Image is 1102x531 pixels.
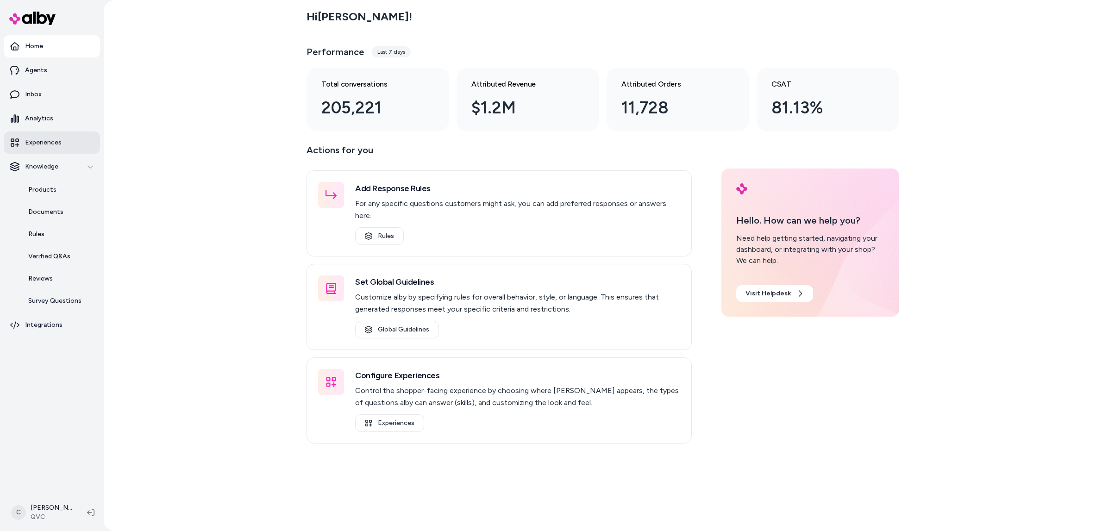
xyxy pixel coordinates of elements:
p: Control the shopper-facing experience by choosing where [PERSON_NAME] appears, the types of quest... [355,385,680,409]
a: Reviews [19,268,100,290]
a: Experiences [4,131,100,154]
div: $1.2M [471,95,570,120]
h2: Hi [PERSON_NAME] ! [307,10,412,24]
a: Products [19,179,100,201]
a: Global Guidelines [355,321,439,338]
h3: Attributed Orders [621,79,720,90]
h3: Set Global Guidelines [355,275,680,288]
a: Attributed Orders 11,728 [607,68,749,131]
div: Need help getting started, navigating your dashboard, or integrating with your shop? We can help. [736,233,884,266]
a: Total conversations 205,221 [307,68,449,131]
a: Inbox [4,83,100,106]
h3: Total conversations [321,79,420,90]
p: Agents [25,66,47,75]
a: CSAT 81.13% [757,68,899,131]
p: Knowledge [25,162,58,171]
p: Rules [28,230,44,239]
a: Agents [4,59,100,81]
h3: Performance [307,45,364,58]
div: 81.13% [771,95,870,120]
a: Home [4,35,100,57]
a: Survey Questions [19,290,100,312]
p: Analytics [25,114,53,123]
div: Last 7 days [372,46,411,57]
p: Customize alby by specifying rules for overall behavior, style, or language. This ensures that ge... [355,291,680,315]
h3: Add Response Rules [355,182,680,195]
p: [PERSON_NAME] [31,503,72,512]
img: alby Logo [9,12,56,25]
a: Rules [19,223,100,245]
h3: Configure Experiences [355,369,680,382]
h3: Attributed Revenue [471,79,570,90]
p: Integrations [25,320,63,330]
a: Integrations [4,314,100,336]
a: Visit Helpdesk [736,285,813,302]
p: Home [25,42,43,51]
p: Verified Q&As [28,252,70,261]
button: C[PERSON_NAME]QVC [6,498,80,527]
a: Rules [355,227,404,245]
span: C [11,505,26,520]
p: Inbox [25,90,42,99]
a: Attributed Revenue $1.2M [457,68,599,131]
div: 205,221 [321,95,420,120]
p: Experiences [25,138,62,147]
p: For any specific questions customers might ask, you can add preferred responses or answers here. [355,198,680,222]
p: Products [28,185,56,194]
a: Experiences [355,414,424,432]
img: alby Logo [736,183,747,194]
p: Documents [28,207,63,217]
p: Hello. How can we help you? [736,213,884,227]
a: Analytics [4,107,100,130]
button: Knowledge [4,156,100,178]
p: Reviews [28,274,53,283]
a: Documents [19,201,100,223]
p: Actions for you [307,143,692,165]
h3: CSAT [771,79,870,90]
div: 11,728 [621,95,720,120]
a: Verified Q&As [19,245,100,268]
p: Survey Questions [28,296,81,306]
span: QVC [31,512,72,522]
